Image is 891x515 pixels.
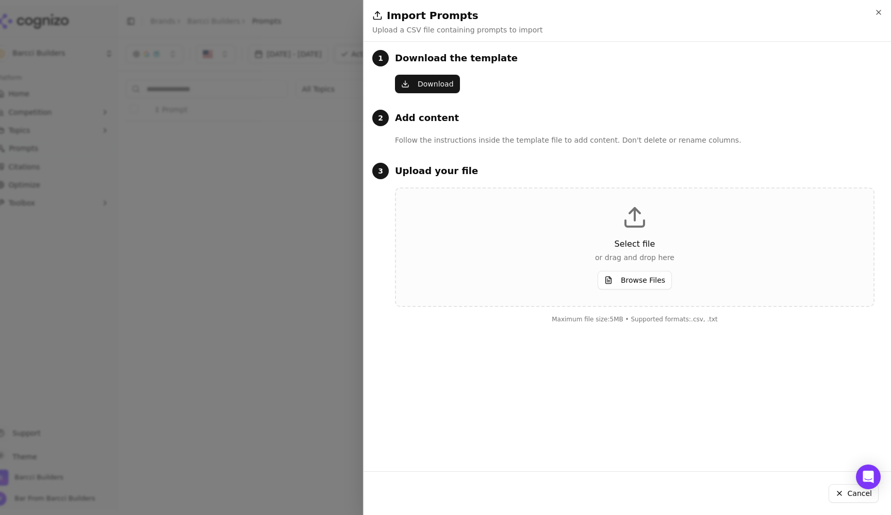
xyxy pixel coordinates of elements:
[395,75,460,93] button: Download
[372,8,883,23] h2: Import Prompts
[372,110,389,126] div: 2
[372,50,389,66] div: 1
[395,111,459,125] h3: Add content
[395,51,518,65] h3: Download the template
[829,484,879,503] button: Cancel
[598,271,672,289] button: Browse Files
[395,315,874,323] div: Maximum file size: 5 MB • Supported formats: .csv, .txt
[395,134,874,146] p: Follow the instructions inside the template file to add content. Don't delete or rename columns.
[412,252,857,263] p: or drag and drop here
[412,238,857,250] p: Select file
[372,25,542,35] p: Upload a CSV file containing prompts to import
[372,163,389,179] div: 3
[395,164,478,178] h3: Upload your file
